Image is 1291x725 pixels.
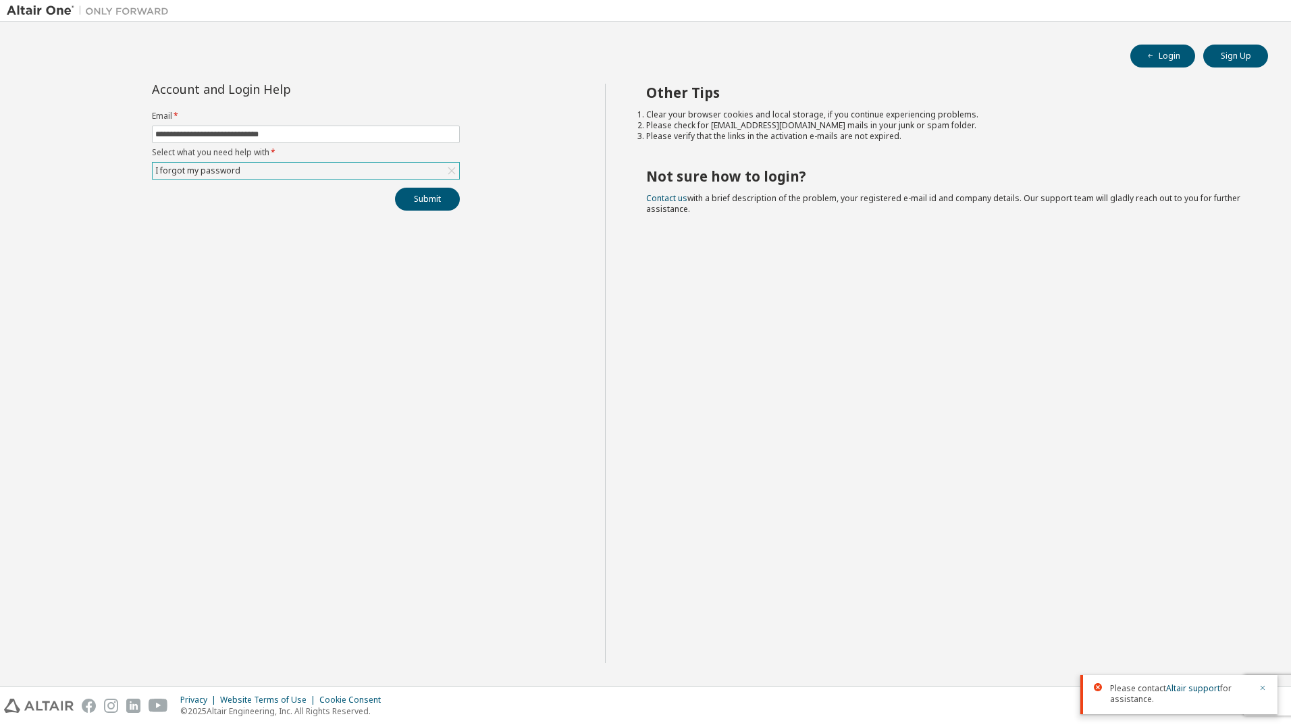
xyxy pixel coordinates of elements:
button: Sign Up [1203,45,1268,68]
p: © 2025 Altair Engineering, Inc. All Rights Reserved. [180,705,389,717]
img: linkedin.svg [126,699,140,713]
span: with a brief description of the problem, your registered e-mail id and company details. Our suppo... [646,192,1240,215]
div: Account and Login Help [152,84,398,95]
li: Clear your browser cookies and local storage, if you continue experiencing problems. [646,109,1244,120]
button: Submit [395,188,460,211]
img: facebook.svg [82,699,96,713]
img: altair_logo.svg [4,699,74,713]
div: I forgot my password [153,163,459,179]
div: Privacy [180,695,220,705]
div: Website Terms of Use [220,695,319,705]
h2: Not sure how to login? [646,167,1244,185]
div: I forgot my password [153,163,242,178]
li: Please check for [EMAIL_ADDRESS][DOMAIN_NAME] mails in your junk or spam folder. [646,120,1244,131]
label: Email [152,111,460,122]
button: Login [1130,45,1195,68]
li: Please verify that the links in the activation e-mails are not expired. [646,131,1244,142]
div: Cookie Consent [319,695,389,705]
label: Select what you need help with [152,147,460,158]
h2: Other Tips [646,84,1244,101]
img: youtube.svg [149,699,168,713]
a: Contact us [646,192,687,204]
img: Altair One [7,4,176,18]
span: Please contact for assistance. [1110,683,1250,705]
img: instagram.svg [104,699,118,713]
a: Altair support [1166,682,1220,694]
